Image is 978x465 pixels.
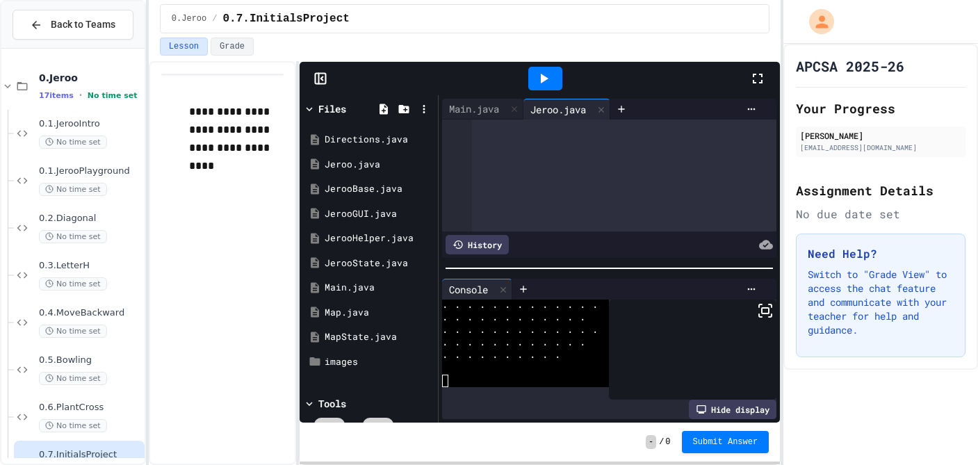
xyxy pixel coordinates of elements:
[39,325,107,338] span: No time set
[88,91,138,100] span: No time set
[39,372,107,385] span: No time set
[442,337,586,350] span: . . . . . . . . . . . .
[796,181,965,200] h2: Assignment Details
[794,6,838,38] div: My Account
[325,330,433,344] div: MapState.java
[39,419,107,432] span: No time set
[920,409,964,451] iframe: chat widget
[39,307,142,319] span: 0.4.MoveBackward
[646,435,656,449] span: -
[172,13,206,24] span: 0.Jeroo
[796,56,904,76] h1: APCSA 2025-26
[442,350,561,362] span: . . . . . . . . . .
[222,10,349,27] span: 0.7.InitialsProject
[442,282,495,297] div: Console
[325,256,433,270] div: JerooState.java
[79,90,82,101] span: •
[39,91,74,100] span: 17 items
[39,183,107,196] span: No time set
[325,207,433,221] div: JerooGUI.java
[682,431,769,453] button: Submit Answer
[325,231,433,245] div: JerooHelper.java
[442,99,523,120] div: Main.java
[325,306,433,320] div: Map.java
[39,277,107,291] span: No time set
[442,300,598,312] span: . . . . . . . . . . . . .
[863,349,964,408] iframe: chat widget
[39,230,107,243] span: No time set
[446,235,509,254] div: History
[800,129,961,142] div: [PERSON_NAME]
[659,437,664,448] span: /
[325,133,433,147] div: Directions.java
[39,354,142,366] span: 0.5.Bowling
[442,325,598,337] span: . . . . . . . . . . . . .
[325,158,433,172] div: Jeroo.java
[523,99,610,120] div: Jeroo.java
[808,245,954,262] h3: Need Help?
[39,136,107,149] span: No time set
[796,206,965,222] div: No due date set
[39,118,142,130] span: 0.1.JerooIntro
[39,165,142,177] span: 0.1.JerooPlayground
[39,213,142,225] span: 0.2.Diagonal
[39,449,142,461] span: 0.7.InitialsProject
[39,402,142,414] span: 0.6.PlantCross
[523,102,593,117] div: Jeroo.java
[51,17,115,32] span: Back to Teams
[325,355,433,369] div: images
[808,268,954,337] p: Switch to "Grade View" to access the chat feature and communicate with your teacher for help and ...
[13,10,133,40] button: Back to Teams
[211,38,254,56] button: Grade
[800,142,961,153] div: [EMAIL_ADDRESS][DOMAIN_NAME]
[39,72,142,84] span: 0.Jeroo
[665,437,670,448] span: 0
[796,99,965,118] h2: Your Progress
[160,38,208,56] button: Lesson
[318,101,346,116] div: Files
[693,437,758,448] span: Submit Answer
[442,279,512,300] div: Console
[39,260,142,272] span: 0.3.LetterH
[325,281,433,295] div: Main.java
[325,182,433,196] div: JerooBase.java
[442,101,506,116] div: Main.java
[318,396,346,411] div: Tools
[212,13,217,24] span: /
[442,312,586,325] span: . . . . . . . . . . . .
[689,400,776,419] div: Hide display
